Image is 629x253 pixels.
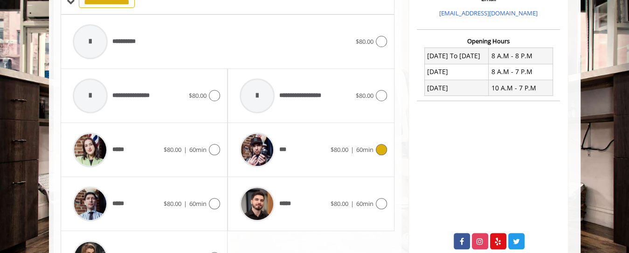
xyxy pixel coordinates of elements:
[189,145,207,154] span: 60min
[351,199,354,208] span: |
[356,91,373,100] span: $80.00
[331,145,348,154] span: $80.00
[184,199,187,208] span: |
[356,37,373,46] span: $80.00
[356,145,373,154] span: 60min
[189,199,207,208] span: 60min
[164,145,181,154] span: $80.00
[417,38,560,44] h3: Opening Hours
[489,48,553,64] td: 8 A.M - 8 P.M
[331,199,348,208] span: $80.00
[164,199,181,208] span: $80.00
[424,48,489,64] td: [DATE] To [DATE]
[439,9,538,17] a: [EMAIL_ADDRESS][DOMAIN_NAME]
[351,145,354,154] span: |
[424,80,489,96] td: [DATE]
[356,199,373,208] span: 60min
[489,64,553,80] td: 8 A.M - 7 P.M
[424,64,489,80] td: [DATE]
[189,91,207,100] span: $80.00
[489,80,553,96] td: 10 A.M - 7 P.M
[184,145,187,154] span: |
